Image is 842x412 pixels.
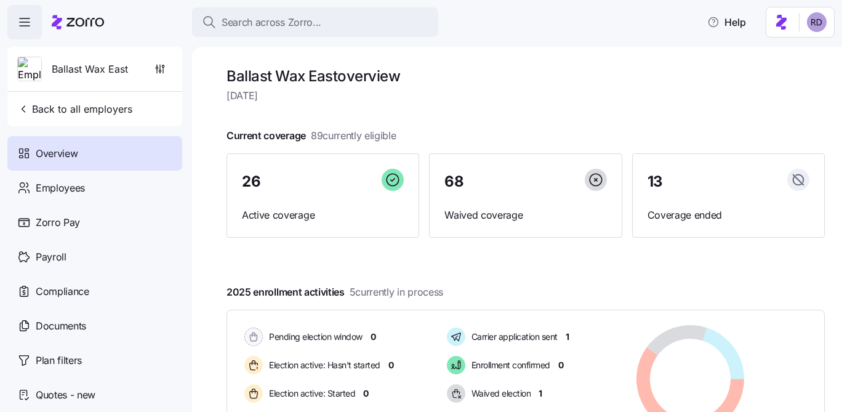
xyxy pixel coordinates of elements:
span: Compliance [36,284,89,299]
a: Zorro Pay [7,205,182,240]
a: Overview [7,136,182,171]
a: Documents [7,309,182,343]
span: 26 [242,174,260,189]
span: 1 [539,387,542,400]
button: Help [697,10,756,34]
span: Help [707,15,746,30]
span: Payroll [36,249,66,265]
span: Coverage ended [648,208,809,223]
img: Employer logo [18,57,41,82]
span: 89 currently eligible [311,128,396,143]
span: Current coverage [227,128,396,143]
a: Quotes - new [7,378,182,412]
span: Carrier application sent [468,331,558,343]
button: Back to all employers [12,97,137,121]
span: 5 currently in process [350,285,443,300]
span: Plan filters [36,353,82,368]
span: Search across Zorro... [222,15,321,30]
span: Quotes - new [36,387,95,403]
span: Back to all employers [17,102,132,116]
a: Plan filters [7,343,182,378]
span: 2025 enrollment activities [227,285,443,300]
span: Waived election [468,387,531,400]
span: 0 [388,359,394,371]
span: 0 [558,359,564,371]
h1: Ballast Wax East overview [227,67,825,86]
a: Employees [7,171,182,205]
a: Payroll [7,240,182,274]
span: Election active: Started [265,387,355,400]
img: 6d862e07fa9c5eedf81a4422c42283ac [807,12,827,32]
span: [DATE] [227,88,825,103]
span: Documents [36,318,86,334]
span: Overview [36,146,78,161]
span: Pending election window [265,331,363,343]
span: 0 [363,387,369,400]
span: Ballast Wax East [52,62,128,77]
span: Election active: Hasn't started [265,359,380,371]
span: Active coverage [242,208,404,223]
span: 13 [648,174,663,189]
button: Search across Zorro... [192,7,438,37]
span: Waived coverage [444,208,606,223]
span: Enrollment confirmed [468,359,550,371]
a: Compliance [7,274,182,309]
span: Employees [36,180,85,196]
span: 68 [444,174,463,189]
span: 1 [566,331,569,343]
span: 0 [371,331,376,343]
span: Zorro Pay [36,215,80,230]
